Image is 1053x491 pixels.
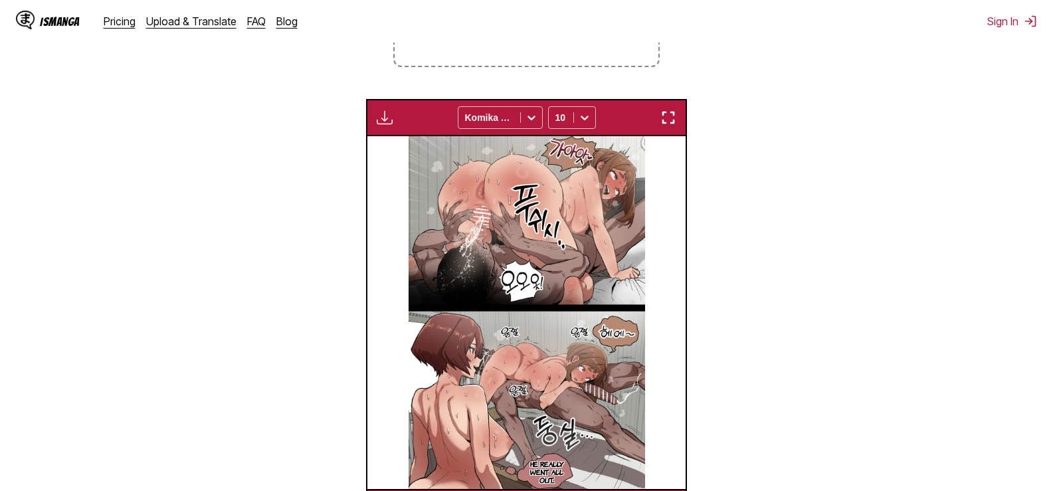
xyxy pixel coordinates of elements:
[524,457,570,486] p: He really went all out...
[16,11,35,29] img: IsManga Logo
[660,110,676,126] img: Enter fullscreen
[276,15,298,28] a: Blog
[40,15,80,28] div: IsManga
[377,110,393,126] img: Download translated images
[409,136,645,488] img: Manga Panel
[1024,15,1037,28] img: Sign out
[104,15,136,28] a: Pricing
[247,15,266,28] a: FAQ
[987,15,1037,28] button: Sign In
[16,11,104,32] a: IsManga LogoIsManga
[146,15,237,28] a: Upload & Translate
